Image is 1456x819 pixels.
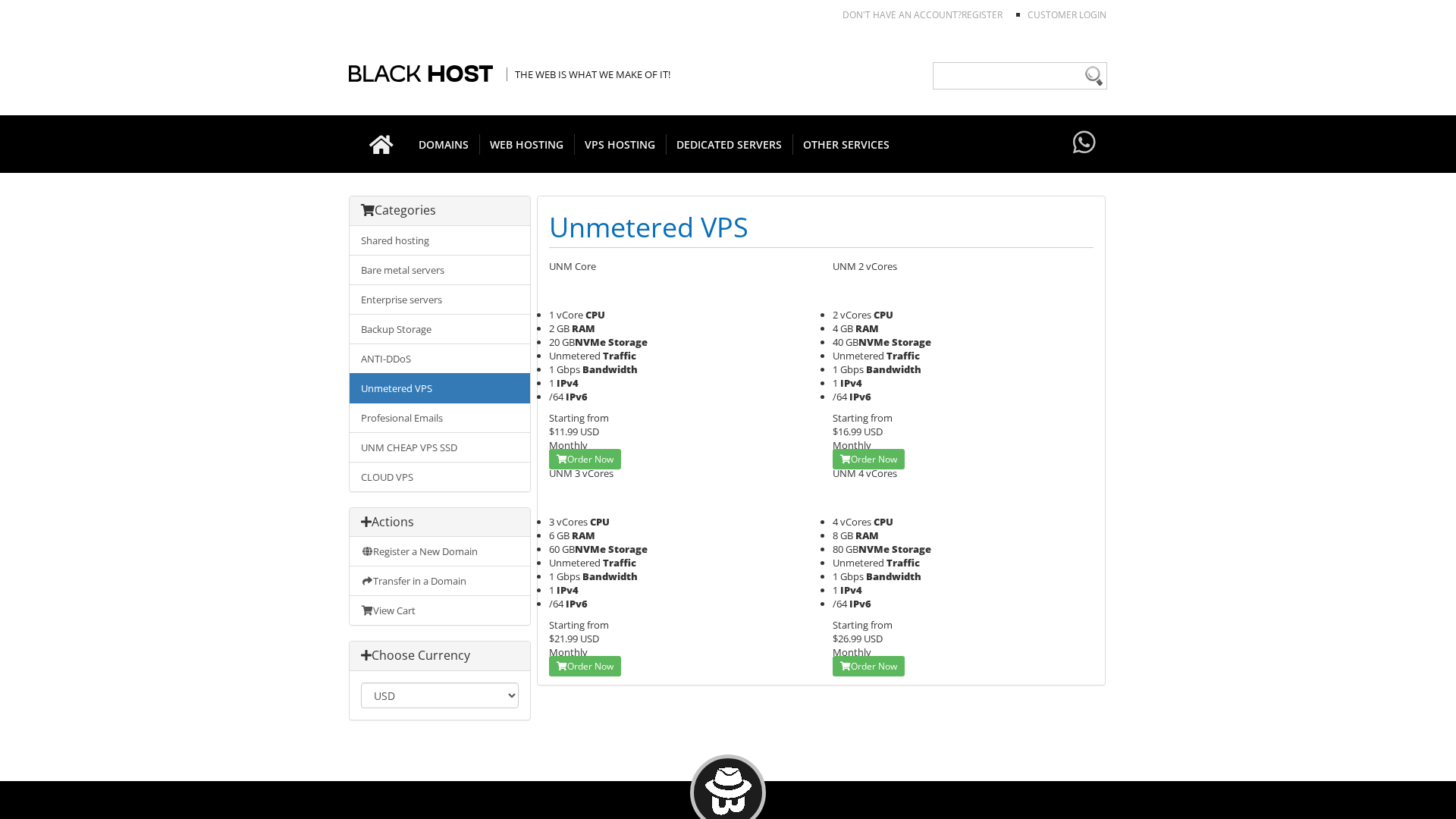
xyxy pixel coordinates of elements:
h1: Unmetered VPS [549,208,1094,248]
a: Order Now [549,449,621,469]
b: RAM [572,322,595,335]
span: 1 Gbps [833,570,864,583]
a: Unmetered VPS [350,373,530,403]
b: NVMe [858,335,890,349]
a: Order Now [549,656,621,676]
div: Starting from Monthly [833,411,1094,452]
a: Transfer in a Domain [350,566,530,596]
span: 1 [549,583,554,597]
b: Storage [608,542,648,556]
a: VPS HOSTING [574,115,667,173]
b: IPv6 [849,390,871,403]
b: Traffic [886,556,920,570]
span: Unmetered [833,556,884,570]
a: UNM CHEAP VPS SSD [350,432,530,463]
span: WEB HOSTING [479,134,575,155]
b: Storage [892,542,931,556]
input: Need help? [933,62,1107,89]
b: Bandwidth [582,570,638,583]
b: NVMe [575,542,606,556]
span: UNM 2 vCores [833,259,897,273]
h3: Actions [361,516,519,529]
span: 4 GB [833,322,853,335]
span: 80 GB [833,542,890,556]
span: 1 Gbps [549,570,580,583]
b: IPv6 [849,597,871,610]
a: REGISTER [962,8,1003,21]
div: Starting from Monthly [549,618,810,659]
span: UNM 4 vCores [833,466,897,480]
a: Order Now [833,449,905,469]
span: The Web is what we make of it! [507,67,670,81]
span: UNM 3 vCores [549,466,613,480]
h3: Categories [361,204,519,218]
span: 1 [833,376,838,390]
a: View Cart [350,595,530,625]
b: NVMe [575,335,606,349]
b: CPU [874,308,893,322]
div: Starting from Monthly [833,618,1094,659]
li: Don't have an account? [820,8,1003,21]
b: IPv4 [557,583,579,597]
span: $26.99 USD [833,632,883,645]
b: Storage [892,335,931,349]
span: VPS HOSTING [574,134,667,155]
span: 1 Gbps [549,362,580,376]
b: IPv4 [840,376,862,390]
div: Starting from Monthly [549,411,810,452]
b: Traffic [603,556,636,570]
span: 3 vCores [549,515,588,529]
a: Register a New Domain [350,537,530,566]
a: Have questions? [1069,115,1100,171]
span: /64 [833,390,847,403]
span: 1 [549,376,554,390]
b: NVMe [858,542,890,556]
a: Order Now [833,656,905,676]
b: Traffic [603,349,636,362]
a: DOMAINS [408,115,480,173]
a: Customer Login [1028,8,1106,21]
img: BlackHOST mascont, Blacky. [704,767,752,815]
span: OTHER SERVICES [792,134,900,155]
b: Storage [608,335,648,349]
a: DEDICATED SERVERS [666,115,793,173]
a: Enterprise servers [350,284,530,315]
span: 1 [833,583,838,597]
span: 1 vCore [549,308,583,322]
b: Bandwidth [866,362,921,376]
a: WEB HOSTING [479,115,575,173]
b: Bandwidth [582,362,638,376]
a: CLOUD VPS [350,462,530,491]
span: 8 GB [833,529,853,542]
span: $16.99 USD [833,425,883,438]
a: OTHER SERVICES [792,115,900,173]
b: IPv6 [566,390,588,403]
span: 40 GB [833,335,890,349]
span: $11.99 USD [549,425,599,438]
a: Backup Storage [350,314,530,344]
a: Go to homepage [354,115,409,173]
span: 6 GB [549,529,570,542]
b: IPv4 [840,583,862,597]
a: Profesional Emails [350,403,530,433]
a: ANTI-DDoS [350,344,530,374]
b: IPv4 [557,376,579,390]
h3: Choose Currency [361,649,519,663]
span: 2 GB [549,322,570,335]
span: 1 Gbps [833,362,864,376]
b: IPv6 [566,597,588,610]
span: DOMAINS [408,134,480,155]
b: Traffic [886,349,920,362]
span: Unmetered [833,349,884,362]
span: 20 GB [549,335,606,349]
span: Unmetered [549,556,601,570]
b: CPU [874,515,893,529]
b: RAM [855,529,879,542]
span: $21.99 USD [549,632,599,645]
span: /64 [549,390,563,403]
b: CPU [590,515,610,529]
span: DEDICATED SERVERS [666,134,793,155]
span: 4 vCores [833,515,871,529]
a: Shared hosting [350,226,530,256]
